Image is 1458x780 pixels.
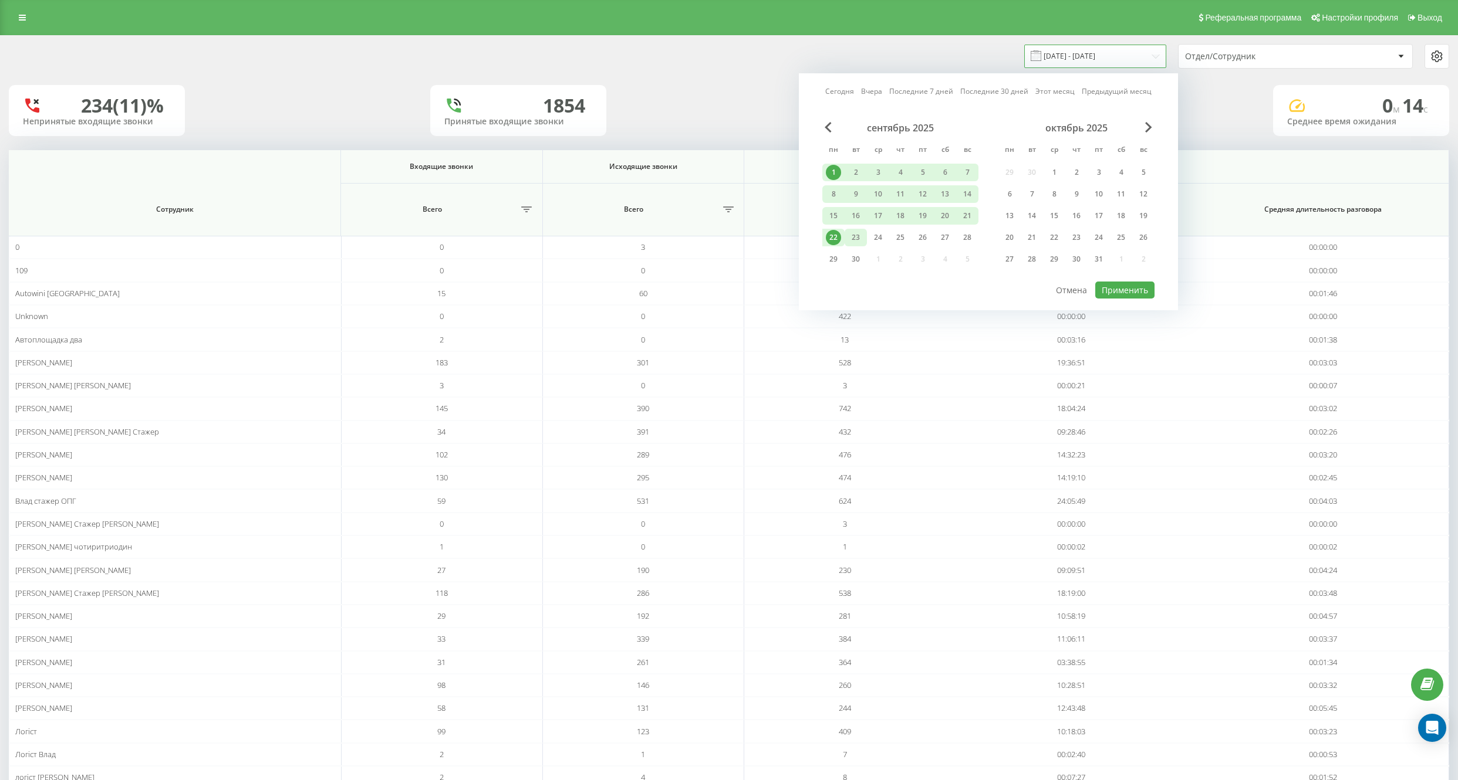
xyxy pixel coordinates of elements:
abbr: суббота [936,142,954,160]
span: 339 [637,633,649,644]
div: вт 28 окт. 2025 г. [1021,250,1043,268]
abbr: понедельник [1001,142,1018,160]
span: 260 [839,680,851,690]
div: Среднее время ожидания [1287,117,1435,127]
div: 11 [893,186,908,202]
div: 26 [915,230,930,245]
td: 00:03:03 [1197,351,1449,374]
td: 00:01:46 [1197,282,1449,305]
div: 17 [870,208,886,223]
span: [PERSON_NAME] [15,357,72,368]
div: ср 17 сент. 2025 г. [867,207,889,225]
div: вс 14 сент. 2025 г. [956,185,978,203]
div: 26 [1136,230,1151,245]
td: 10:18:03 [946,720,1197,742]
span: 244 [839,703,851,713]
td: 00:00:00 [946,305,1197,328]
div: 9 [848,186,863,202]
div: пт 10 окт. 2025 г. [1088,185,1110,203]
span: 422 [839,311,851,321]
td: 19:36:51 [946,351,1197,374]
td: 00:00:02 [946,535,1197,558]
div: 6 [937,165,953,180]
a: Последние 30 дней [960,86,1028,97]
span: 0 [641,311,645,321]
span: Влад стажер ОПГ [15,496,76,506]
div: 1 [1047,165,1062,180]
span: 230 [839,565,851,575]
span: 0 [641,541,645,552]
span: [PERSON_NAME] [PERSON_NAME] [15,380,131,391]
div: вт 7 окт. 2025 г. [1021,185,1043,203]
div: 234 (11)% [81,94,164,117]
span: 131 [637,703,649,713]
div: ср 8 окт. 2025 г. [1043,185,1065,203]
div: пн 8 сент. 2025 г. [822,185,845,203]
div: чт 2 окт. 2025 г. [1065,164,1088,181]
span: 145 [436,403,448,413]
td: 00:00:00 [1197,236,1449,259]
div: октябрь 2025 [998,122,1155,134]
div: пн 15 сент. 2025 г. [822,207,845,225]
td: 14:32:23 [946,443,1197,466]
abbr: суббота [1112,142,1130,160]
div: сб 4 окт. 2025 г. [1110,164,1132,181]
span: м [1393,103,1402,116]
span: 183 [436,357,448,368]
div: 25 [893,230,908,245]
span: Unknown [15,311,48,321]
div: 23 [848,230,863,245]
div: 15 [826,208,841,223]
div: 14 [1024,208,1039,223]
div: 22 [1047,230,1062,245]
span: 301 [637,357,649,368]
span: Автоплощадка два [15,334,82,345]
span: Autowini [GEOGRAPHIC_DATA] [15,288,120,299]
abbr: среда [869,142,887,160]
abbr: вторник [1023,142,1041,160]
span: 27 [437,565,446,575]
span: 528 [839,357,851,368]
span: [PERSON_NAME] [15,611,72,621]
a: Сегодня [825,86,854,97]
span: 624 [839,496,851,506]
abbr: понедельник [825,142,842,160]
div: пт 26 сент. 2025 г. [912,229,934,246]
div: 21 [960,208,975,223]
div: вт 21 окт. 2025 г. [1021,229,1043,246]
td: 09:09:51 [946,558,1197,581]
div: пн 29 сент. 2025 г. [822,250,845,268]
span: 384 [839,633,851,644]
div: сб 27 сент. 2025 г. [934,229,956,246]
span: 261 [637,657,649,667]
span: 99 [437,726,446,737]
div: 16 [848,208,863,223]
div: 17 [1091,208,1106,223]
span: Всего [750,205,921,214]
span: 130 [436,472,448,483]
div: 22 [826,230,841,245]
button: Применить [1095,282,1155,299]
td: 00:04:03 [1197,489,1449,512]
td: 00:00:00 [1197,513,1449,535]
span: 742 [839,403,851,413]
span: Логіст [15,726,37,737]
div: 3 [1091,165,1106,180]
div: 7 [960,165,975,180]
span: 391 [637,426,649,437]
div: 13 [1002,208,1017,223]
td: 00:02:45 [1197,466,1449,489]
div: 7 [1024,186,1039,202]
div: 1854 [543,94,585,117]
div: 29 [1047,252,1062,267]
div: 14 [960,186,975,202]
td: 10:58:19 [946,605,1197,628]
div: 18 [1113,208,1129,223]
div: пн 1 сент. 2025 г. [822,164,845,181]
td: 00:03:37 [1197,628,1449,650]
td: 00:03:16 [946,328,1197,351]
div: ср 1 окт. 2025 г. [1043,164,1065,181]
td: 00:04:24 [1197,558,1449,581]
div: вт 14 окт. 2025 г. [1021,207,1043,225]
td: 00:00:00 [1197,305,1449,328]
